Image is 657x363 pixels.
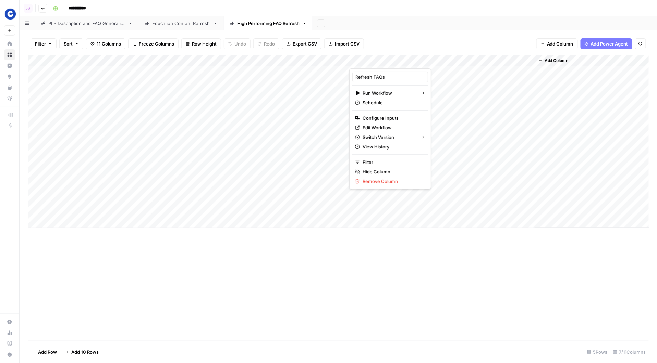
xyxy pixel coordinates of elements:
[4,71,15,82] a: Opportunities
[324,38,364,49] button: Import CSV
[253,38,279,49] button: Redo
[264,40,275,47] span: Redo
[4,349,15,360] button: Help + Support
[536,38,578,49] button: Add Column
[4,60,15,71] a: Insights
[610,347,649,358] div: 7/11 Columns
[363,178,423,185] span: Remove Column
[35,16,139,30] a: PLP Description and FAQ Generation
[4,316,15,327] a: Settings
[4,327,15,338] a: Usage
[363,99,423,106] span: Schedule
[282,38,321,49] button: Export CSV
[363,134,416,141] span: Switch Version
[363,168,423,175] span: Hide Column
[71,349,99,355] span: Add 10 Rows
[4,49,15,60] a: Browse
[547,40,573,47] span: Add Column
[536,56,571,65] button: Add Column
[28,347,61,358] button: Add Row
[237,20,300,27] div: High Performing FAQ Refresh
[128,38,179,49] button: Freeze Columns
[224,16,313,30] a: High Performing FAQ Refresh
[64,40,73,47] span: Sort
[59,38,83,49] button: Sort
[363,90,416,96] span: Run Workflow
[545,57,569,64] span: Add Column
[152,20,210,27] div: Education Content Refresh
[4,5,15,23] button: Workspace: Chewy
[4,82,15,93] a: Your Data
[363,115,423,121] span: Configure Inputs
[97,40,121,47] span: 11 Columns
[61,347,103,358] button: Add 10 Rows
[4,93,15,104] a: Flightpath
[48,20,125,27] div: PLP Description and FAQ Generation
[363,143,423,150] span: View History
[584,347,610,358] div: 5 Rows
[4,8,16,20] img: Chewy Logo
[4,38,15,49] a: Home
[224,38,251,49] button: Undo
[581,38,632,49] button: Add Power Agent
[363,159,423,166] span: Filter
[335,40,360,47] span: Import CSV
[139,40,174,47] span: Freeze Columns
[31,38,57,49] button: Filter
[139,16,224,30] a: Education Content Refresh
[293,40,317,47] span: Export CSV
[86,38,125,49] button: 11 Columns
[35,40,46,47] span: Filter
[234,40,246,47] span: Undo
[192,40,217,47] span: Row Height
[363,124,423,131] span: Edit Workflow
[181,38,221,49] button: Row Height
[591,40,628,47] span: Add Power Agent
[38,349,57,355] span: Add Row
[4,338,15,349] a: Learning Hub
